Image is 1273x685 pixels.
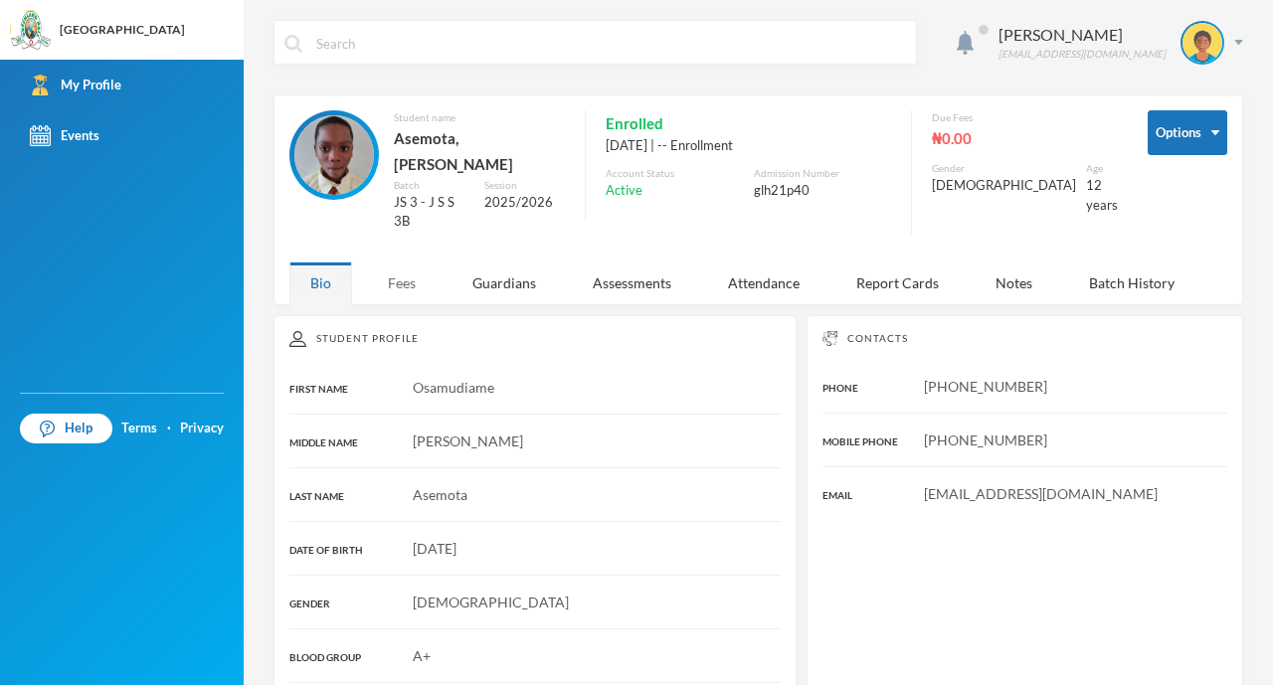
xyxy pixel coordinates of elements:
div: [PERSON_NAME] [999,23,1166,47]
a: Privacy [180,419,224,438]
img: search [284,35,302,53]
span: [PERSON_NAME] [413,432,523,449]
div: [EMAIL_ADDRESS][DOMAIN_NAME] [999,47,1166,62]
a: Help [20,414,112,443]
span: Asemota [413,486,467,503]
div: Report Cards [835,261,960,304]
span: Active [606,181,642,201]
span: [PHONE_NUMBER] [924,378,1047,395]
div: 2025/2026 [484,193,565,213]
span: A+ [413,647,431,664]
button: Options [1148,110,1227,155]
div: My Profile [30,75,121,95]
input: Search [314,21,906,66]
div: [DEMOGRAPHIC_DATA] [932,176,1076,196]
div: Notes [975,261,1053,304]
a: Terms [121,419,157,438]
div: Asemota, [PERSON_NAME] [394,125,565,178]
div: Events [30,125,99,146]
div: Student Profile [289,331,781,347]
div: 12 years [1086,176,1118,215]
div: Gender [932,161,1076,176]
div: Assessments [572,261,692,304]
div: Attendance [707,261,820,304]
img: STUDENT [1182,23,1222,63]
span: [PHONE_NUMBER] [924,431,1047,448]
div: Student name [394,110,565,125]
div: Contacts [822,331,1227,346]
div: Batch [394,178,469,193]
div: ₦0.00 [932,125,1118,151]
span: [EMAIL_ADDRESS][DOMAIN_NAME] [924,485,1158,502]
span: [DEMOGRAPHIC_DATA] [413,594,569,610]
span: [DATE] [413,540,456,557]
span: Osamudiame [413,379,494,396]
div: [GEOGRAPHIC_DATA] [60,21,185,39]
div: [DATE] | -- Enrollment [606,136,891,156]
div: Session [484,178,565,193]
div: Admission Number [754,166,891,181]
div: Bio [289,261,352,304]
img: STUDENT [294,115,374,195]
div: glh21p40 [754,181,891,201]
div: · [167,419,171,438]
div: Guardians [452,261,557,304]
div: Batch History [1068,261,1195,304]
span: Enrolled [606,110,663,136]
img: logo [11,11,51,51]
div: Due Fees [932,110,1118,125]
div: Fees [367,261,437,304]
div: JS 3 - J S S 3B [394,193,469,232]
div: Account Status [606,166,743,181]
div: Age [1086,161,1118,176]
